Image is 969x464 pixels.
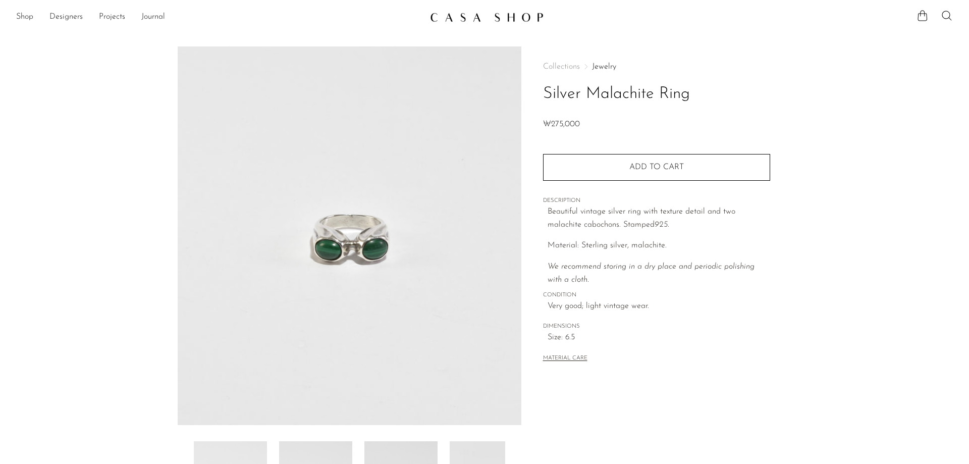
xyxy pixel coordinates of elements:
[16,9,422,26] nav: Desktop navigation
[141,11,165,24] a: Journal
[543,81,770,107] h1: Silver Malachite Ring
[655,221,669,229] em: 925.
[543,63,770,71] nav: Breadcrumbs
[543,154,770,180] button: Add to cart
[543,63,580,71] span: Collections
[543,355,587,363] button: MATERIAL CARE
[543,120,580,128] span: ₩275,000
[49,11,83,24] a: Designers
[99,11,125,24] a: Projects
[548,300,770,313] span: Very good; light vintage wear.
[548,331,770,344] span: Size: 6.5
[16,11,33,24] a: Shop
[543,196,770,205] span: DESCRIPTION
[629,163,684,171] span: Add to cart
[548,205,770,231] p: Beautiful vintage silver ring with texture detail and two malachite cabochons. Stamped
[592,63,616,71] a: Jewelry
[16,9,422,26] ul: NEW HEADER MENU
[548,263,755,284] i: We recommend storing in a dry place and periodic polishing with a cloth.
[178,46,521,425] img: Silver Malachite Ring
[543,291,770,300] span: CONDITION
[543,322,770,331] span: DIMENSIONS
[548,239,770,252] p: Material: Sterling silver, malachite.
